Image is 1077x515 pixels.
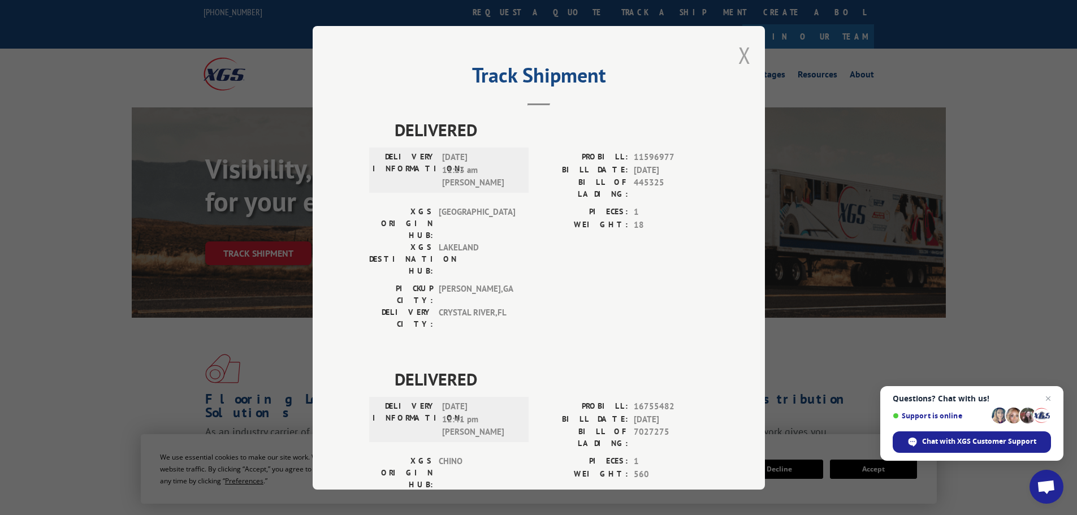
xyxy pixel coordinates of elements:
div: Open chat [1030,470,1063,504]
label: BILL DATE: [539,413,628,426]
span: [DATE] 12:41 pm [PERSON_NAME] [442,400,518,439]
label: DELIVERY CITY: [369,306,433,330]
span: DELIVERED [395,366,708,392]
label: DELIVERY INFORMATION: [373,400,436,439]
span: Questions? Chat with us! [893,394,1051,403]
label: WEIGHT: [539,218,628,231]
span: CRYSTAL RIVER , FL [439,306,515,330]
span: 16755482 [634,400,708,413]
label: XGS ORIGIN HUB: [369,206,433,241]
span: 18 [634,218,708,231]
span: 560 [634,468,708,481]
span: DELIVERED [395,117,708,142]
span: Support is online [893,412,988,420]
label: PROBILL: [539,151,628,164]
span: Chat with XGS Customer Support [922,436,1036,447]
span: [PERSON_NAME] , GA [439,283,515,306]
button: Close modal [738,40,751,70]
label: WEIGHT: [539,468,628,481]
span: [DATE] 11:13 am [PERSON_NAME] [442,151,518,189]
span: LAKELAND [439,241,515,277]
label: DELIVERY INFORMATION: [373,151,436,189]
label: XGS ORIGIN HUB: [369,455,433,491]
label: PICKUP CITY: [369,283,433,306]
label: PIECES: [539,206,628,219]
span: [DATE] [634,163,708,176]
span: CHINO [439,455,515,491]
div: Chat with XGS Customer Support [893,431,1051,453]
span: [GEOGRAPHIC_DATA] [439,206,515,241]
label: XGS DESTINATION HUB: [369,241,433,277]
label: BILL DATE: [539,163,628,176]
label: BILL OF LADING: [539,426,628,449]
span: 1 [634,206,708,219]
h2: Track Shipment [369,67,708,89]
label: PIECES: [539,455,628,468]
span: [DATE] [634,413,708,426]
span: 11596977 [634,151,708,164]
span: 7027275 [634,426,708,449]
label: BILL OF LADING: [539,176,628,200]
span: 1 [634,455,708,468]
label: PROBILL: [539,400,628,413]
span: Close chat [1041,392,1055,405]
span: 445325 [634,176,708,200]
